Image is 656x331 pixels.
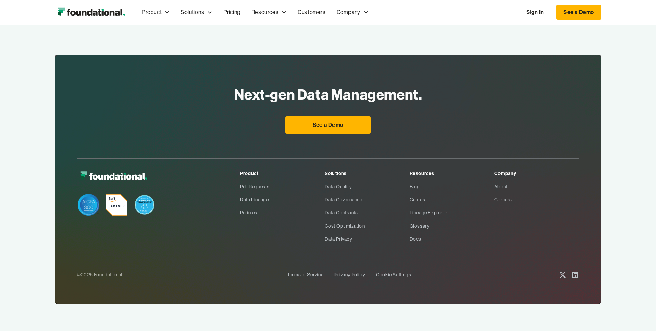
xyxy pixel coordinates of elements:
div: ©2025 Foundational. [77,271,282,278]
a: home [55,5,128,19]
a: Lineage Explorer [410,206,494,219]
div: Resources [246,1,292,24]
a: See a Demo [556,5,601,20]
a: Pricing [218,1,246,24]
a: Cost Optimization [325,220,409,233]
a: About [494,180,579,193]
a: Cookie Settings [376,268,411,281]
a: Privacy Policy [334,268,365,281]
a: Data Privacy [325,233,409,246]
a: See a Demo [285,116,371,134]
a: Data Contracts [325,206,409,219]
a: Policies [240,206,325,219]
a: Careers [494,193,579,206]
a: Glossary [410,220,494,233]
div: Solutions [181,8,204,17]
a: Guides [410,193,494,206]
img: SOC Badge [78,194,99,216]
div: Resources [251,8,278,17]
div: Product [142,8,162,17]
iframe: Chat Widget [622,298,656,331]
div: Product [136,1,175,24]
a: Docs [410,233,494,246]
div: Company [494,170,579,177]
h2: Next-gen Data Management. [234,84,422,105]
a: Data Governance [325,193,409,206]
a: Data Lineage [240,193,325,206]
div: Solutions [175,1,218,24]
a: Sign In [519,5,551,19]
img: Foundational Logo [55,5,128,19]
div: Company [331,1,374,24]
div: Product [240,170,325,177]
div: Company [337,8,360,17]
a: Terms of Service [287,268,324,281]
a: Data Quality [325,180,409,193]
a: Customers [292,1,331,24]
a: Pull Requests [240,180,325,193]
div: Resources [410,170,494,177]
a: Blog [410,180,494,193]
div: Solutions [325,170,409,177]
img: Foundational Logo White [77,170,150,183]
